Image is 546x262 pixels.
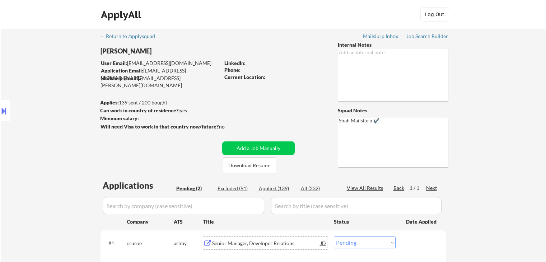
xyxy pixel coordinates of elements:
div: Squad Notes [338,107,448,114]
div: Excluded (91) [218,185,253,192]
strong: Will need Visa to work in that country now/future?: [101,123,220,130]
div: ApplyAll [101,9,143,21]
div: Date Applied [406,218,438,225]
div: Internal Notes [338,41,448,48]
div: Senior Manager, Developer Relations [212,240,321,247]
strong: LinkedIn: [224,60,246,66]
div: All (232) [301,185,337,192]
a: Job Search Builder [406,33,448,41]
div: 1 / 1 [410,184,426,192]
div: crusoe [127,240,174,247]
div: Mailslurp Inbox [363,34,399,39]
div: Back [393,184,405,192]
div: Title [203,218,327,225]
div: Job Search Builder [406,34,448,39]
input: Search by title (case sensitive) [271,197,442,214]
div: View All Results [347,184,385,192]
input: Search by company (case sensitive) [103,197,264,214]
strong: Current Location: [224,74,265,80]
button: Log Out [420,7,449,22]
div: [EMAIL_ADDRESS][DOMAIN_NAME] [101,67,220,81]
div: #1 [108,240,121,247]
div: Status [334,215,396,228]
strong: Phone: [224,67,241,73]
div: [EMAIL_ADDRESS][DOMAIN_NAME] [101,60,220,67]
button: Download Resume [223,157,276,173]
button: Add a Job Manually [222,141,295,155]
div: yes [100,107,218,114]
div: [PERSON_NAME] [101,47,248,56]
div: Pending (2) [176,185,212,192]
div: 139 sent / 200 bought [100,99,220,106]
div: no [219,123,239,130]
div: Next [426,184,438,192]
div: Applications [103,181,174,190]
a: Mailslurp Inbox [363,33,399,41]
a: ← Return to /applysquad [100,33,162,41]
strong: Can work in country of residence?: [100,107,180,113]
div: JD [320,237,327,249]
div: ATS [174,218,203,225]
div: [EMAIL_ADDRESS][PERSON_NAME][DOMAIN_NAME] [101,75,220,89]
div: Applied (139) [259,185,295,192]
div: Company [127,218,174,225]
div: ashby [174,240,203,247]
div: ← Return to /applysquad [100,34,162,39]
